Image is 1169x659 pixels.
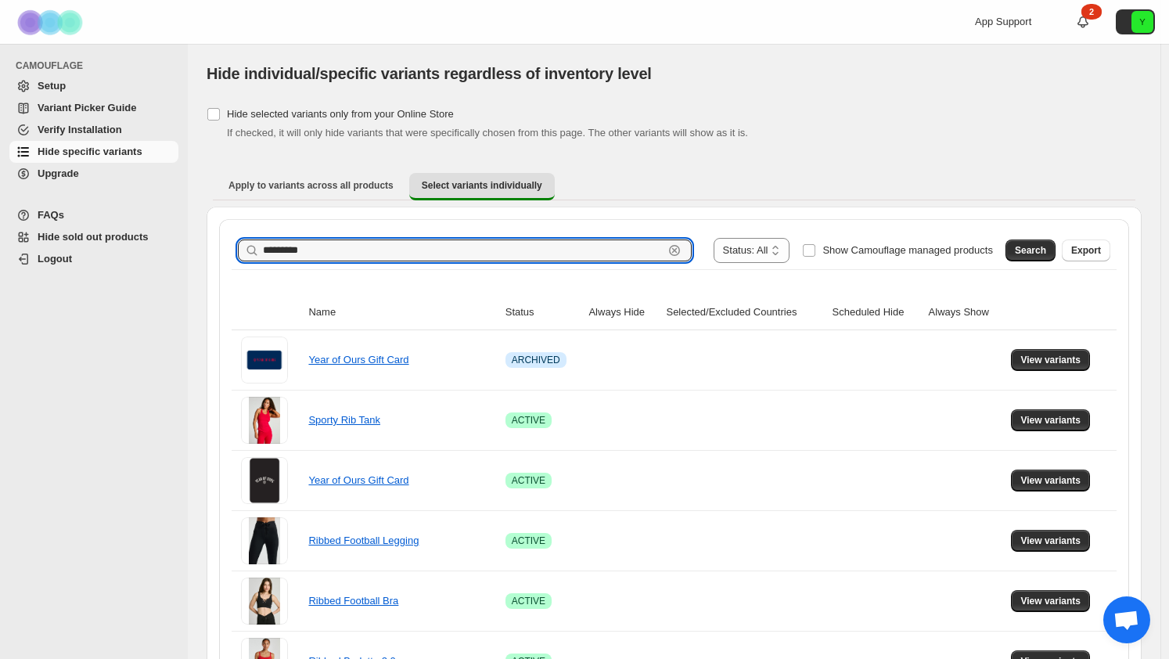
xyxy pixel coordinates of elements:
span: Hide selected variants only from your Online Store [227,108,454,120]
img: Year of Ours Gift Card [241,337,288,384]
span: ARCHIVED [512,354,560,366]
th: Status [501,295,584,330]
th: Always Show [924,295,1007,330]
a: Hide specific variants [9,141,178,163]
button: View variants [1011,590,1090,612]
span: ACTIVE [512,474,545,487]
a: FAQs [9,204,178,226]
a: Sporty Rib Tank [308,414,380,426]
span: ACTIVE [512,595,545,607]
button: Select variants individually [409,173,555,200]
span: Variant Picker Guide [38,102,136,113]
a: Year of Ours Gift Card [308,354,408,366]
span: Select variants individually [422,179,542,192]
button: Avatar with initials Y [1116,9,1155,34]
button: Export [1062,239,1110,261]
a: Setup [9,75,178,97]
span: View variants [1020,595,1081,607]
a: Upgrade [9,163,178,185]
th: Name [304,295,500,330]
span: Search [1015,244,1046,257]
span: Verify Installation [38,124,122,135]
span: View variants [1020,474,1081,487]
button: View variants [1011,530,1090,552]
a: Ribbed Football Bra [308,595,398,607]
a: 2 [1075,14,1091,30]
span: View variants [1020,414,1081,427]
a: Verify Installation [9,119,178,141]
a: Open chat [1103,596,1150,643]
span: Hide specific variants [38,146,142,157]
th: Always Hide [584,295,661,330]
span: Hide individual/specific variants regardless of inventory level [207,65,652,82]
button: Clear [667,243,682,258]
img: Camouflage [13,1,91,44]
span: Apply to variants across all products [228,179,394,192]
button: View variants [1011,349,1090,371]
span: CAMOUFLAGE [16,59,180,72]
a: Hide sold out products [9,226,178,248]
span: View variants [1020,535,1081,547]
a: Year of Ours Gift Card [308,474,408,486]
button: View variants [1011,409,1090,431]
span: Upgrade [38,167,79,179]
span: Show Camouflage managed products [822,244,993,256]
button: Apply to variants across all products [216,173,406,198]
span: App Support [975,16,1031,27]
span: ACTIVE [512,414,545,427]
span: View variants [1020,354,1081,366]
text: Y [1139,17,1146,27]
span: Avatar with initials Y [1131,11,1153,33]
span: Hide sold out products [38,231,149,243]
a: Logout [9,248,178,270]
span: FAQs [38,209,64,221]
div: 2 [1081,4,1102,20]
button: Search [1005,239,1056,261]
span: Setup [38,80,66,92]
a: Variant Picker Guide [9,97,178,119]
span: Logout [38,253,72,265]
button: View variants [1011,470,1090,492]
th: Scheduled Hide [828,295,924,330]
th: Selected/Excluded Countries [661,295,827,330]
span: If checked, it will only hide variants that were specifically chosen from this page. The other va... [227,127,748,139]
a: Ribbed Football Legging [308,535,419,546]
span: Export [1071,244,1101,257]
span: ACTIVE [512,535,545,547]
